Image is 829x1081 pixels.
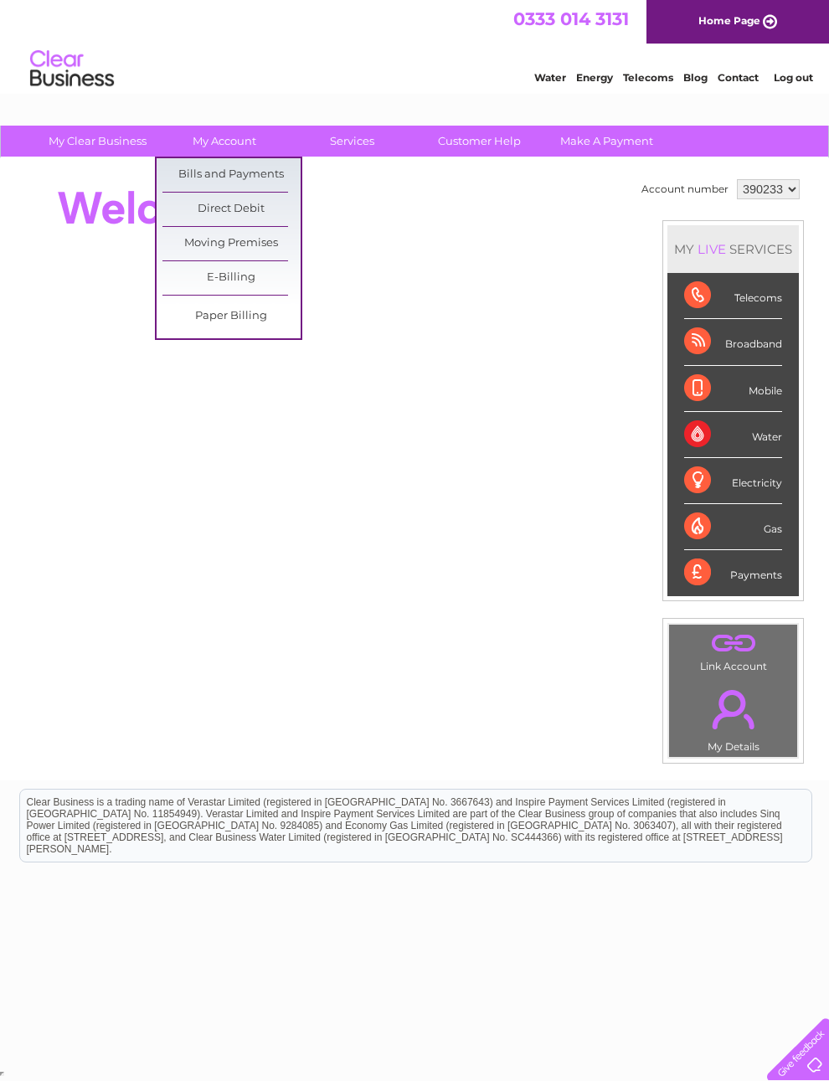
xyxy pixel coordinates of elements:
[684,458,782,504] div: Electricity
[668,676,798,758] td: My Details
[683,71,708,84] a: Blog
[684,273,782,319] div: Telecoms
[162,300,301,333] a: Paper Billing
[162,193,301,226] a: Direct Debit
[410,126,548,157] a: Customer Help
[637,175,733,203] td: Account number
[20,9,811,81] div: Clear Business is a trading name of Verastar Limited (registered in [GEOGRAPHIC_DATA] No. 3667643...
[513,8,629,29] a: 0333 014 3131
[673,629,793,658] a: .
[162,261,301,295] a: E-Billing
[684,366,782,412] div: Mobile
[162,158,301,192] a: Bills and Payments
[534,71,566,84] a: Water
[684,412,782,458] div: Water
[162,227,301,260] a: Moving Premises
[718,71,759,84] a: Contact
[156,126,294,157] a: My Account
[29,44,115,95] img: logo.png
[684,550,782,595] div: Payments
[684,319,782,365] div: Broadband
[668,624,798,677] td: Link Account
[667,225,799,273] div: MY SERVICES
[576,71,613,84] a: Energy
[774,71,813,84] a: Log out
[684,504,782,550] div: Gas
[673,680,793,739] a: .
[538,126,676,157] a: Make A Payment
[694,241,729,257] div: LIVE
[623,71,673,84] a: Telecoms
[283,126,421,157] a: Services
[28,126,167,157] a: My Clear Business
